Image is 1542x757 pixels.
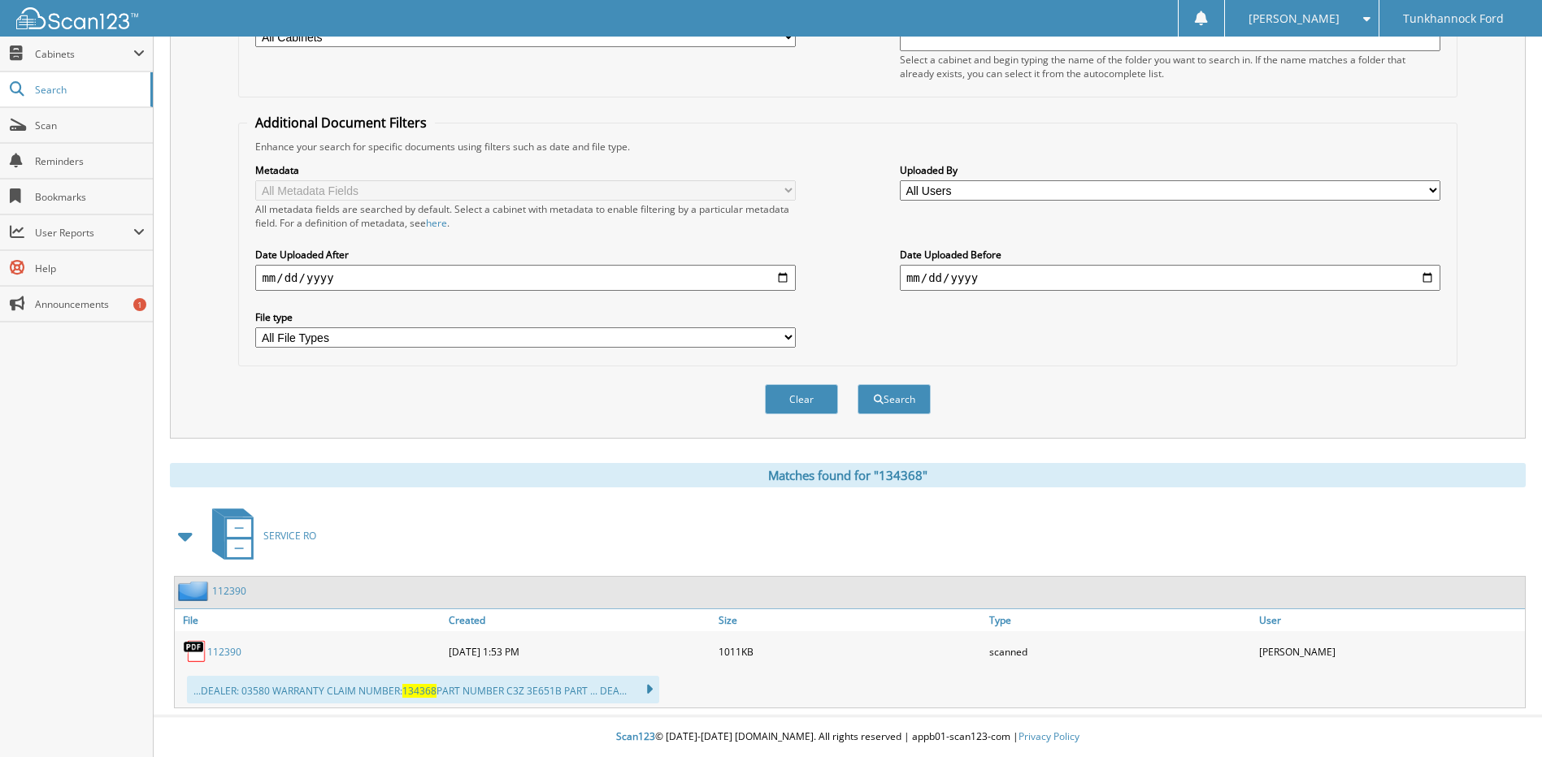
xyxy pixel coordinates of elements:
[212,584,246,598] a: 112390
[170,463,1526,487] div: Matches found for "134368"
[178,581,212,601] img: folder2.png
[35,297,145,311] span: Announcements
[255,265,796,291] input: start
[445,635,715,668] div: [DATE] 1:53 PM
[985,609,1255,631] a: Type
[187,676,659,703] div: ...DEALER: 03580 WARRANTY CLAIM NUMBER: PART NUMBER C3Z 3E651B PART ... DEA...
[35,154,145,168] span: Reminders
[715,635,984,668] div: 1011KB
[255,202,796,230] div: All metadata fields are searched by default. Select a cabinet with metadata to enable filtering b...
[616,729,655,743] span: Scan123
[202,504,316,568] a: SERVICE RO
[255,248,796,262] label: Date Uploaded After
[263,529,316,543] span: SERVICE RO
[133,298,146,311] div: 1
[765,384,838,414] button: Clear
[35,119,145,132] span: Scan
[858,384,931,414] button: Search
[35,262,145,275] span: Help
[35,190,145,204] span: Bookmarks
[16,7,138,29] img: scan123-logo-white.svg
[35,83,142,97] span: Search
[1255,609,1525,631] a: User
[715,609,984,631] a: Size
[900,265,1440,291] input: end
[255,163,796,177] label: Metadata
[445,609,715,631] a: Created
[1403,14,1504,24] span: Tunkhannock Ford
[900,163,1440,177] label: Uploaded By
[207,645,241,659] a: 112390
[1255,635,1525,668] div: [PERSON_NAME]
[175,609,445,631] a: File
[426,216,447,230] a: here
[985,635,1255,668] div: scanned
[1249,14,1340,24] span: [PERSON_NAME]
[247,114,435,132] legend: Additional Document Filters
[183,639,207,664] img: PDF.png
[35,226,133,240] span: User Reports
[154,717,1542,757] div: © [DATE]-[DATE] [DOMAIN_NAME]. All rights reserved | appb01-scan123-com |
[900,248,1440,262] label: Date Uploaded Before
[35,47,133,61] span: Cabinets
[247,140,1448,154] div: Enhance your search for specific documents using filters such as date and file type.
[900,53,1440,80] div: Select a cabinet and begin typing the name of the folder you want to search in. If the name match...
[402,684,437,698] span: 134368
[255,310,796,324] label: File type
[1019,729,1079,743] a: Privacy Policy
